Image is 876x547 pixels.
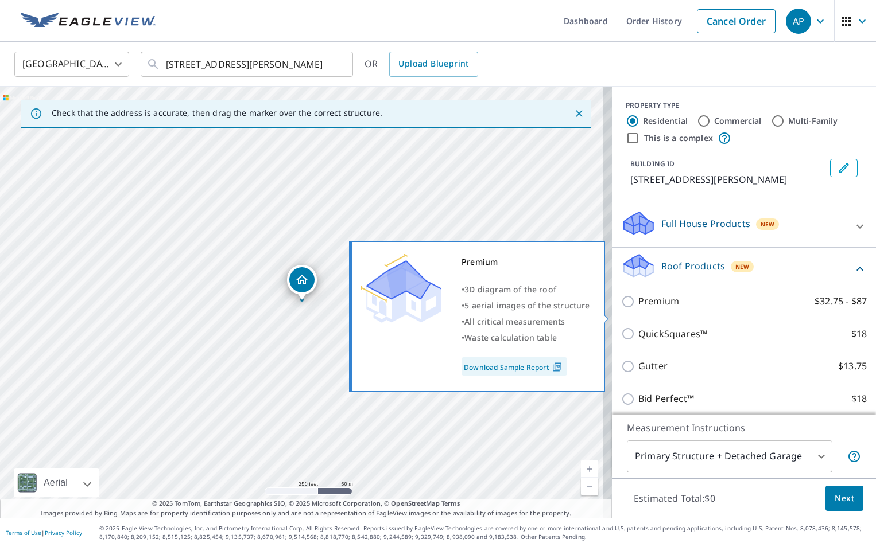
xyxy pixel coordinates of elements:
div: Roof ProductsNew [621,252,867,285]
span: All critical measurements [464,316,565,327]
span: New [761,220,775,229]
span: 5 aerial images of the structure [464,300,590,311]
label: This is a complex [644,132,713,144]
p: Check that the address is accurate, then drag the marker over the correct structure. [52,108,382,118]
p: Estimated Total: $0 [625,486,724,511]
p: QuickSquares™ [638,327,707,341]
p: Full House Products [661,217,750,230]
p: © 2025 Eagle View Technologies, Inc. and Pictometry International Corp. All Rights Reserved. Repo... [99,524,870,541]
a: Terms [441,499,460,507]
img: Pdf Icon [549,362,565,372]
div: [GEOGRAPHIC_DATA] [14,48,129,80]
div: Aerial [14,468,99,497]
a: Current Level 17, Zoom In [581,460,598,478]
button: Next [825,486,863,511]
span: New [735,262,750,271]
p: Premium [638,294,679,308]
a: OpenStreetMap [391,499,439,507]
label: Residential [643,115,688,127]
div: PROPERTY TYPE [626,100,862,111]
p: $32.75 - $87 [815,294,867,308]
div: • [462,282,590,298]
input: Search by address or latitude-longitude [166,48,330,80]
p: $13.75 [838,359,867,373]
div: • [462,298,590,314]
a: Upload Blueprint [389,52,478,77]
p: Bid Perfect™ [638,392,694,406]
a: Terms of Use [6,529,41,537]
div: Primary Structure + Detached Garage [627,440,832,472]
p: | [6,529,82,536]
span: Upload Blueprint [398,57,468,71]
a: Privacy Policy [45,529,82,537]
a: Download Sample Report [462,357,567,376]
span: © 2025 TomTom, Earthstar Geographics SIO, © 2025 Microsoft Corporation, © [152,499,460,509]
div: • [462,314,590,330]
div: Premium [462,254,590,270]
span: Next [835,491,854,506]
span: Your report will include the primary structure and a detached garage if one exists. [847,450,861,463]
p: [STREET_ADDRESS][PERSON_NAME] [630,173,825,186]
a: Current Level 17, Zoom Out [581,478,598,495]
span: Waste calculation table [464,332,557,343]
p: $18 [851,392,867,406]
div: Aerial [40,468,71,497]
div: • [462,330,590,346]
label: Commercial [714,115,762,127]
img: EV Logo [21,13,156,30]
a: Cancel Order [697,9,776,33]
p: Roof Products [661,259,725,273]
p: BUILDING ID [630,159,675,169]
button: Edit building 1 [830,159,858,177]
div: Full House ProductsNew [621,210,867,243]
div: Dropped pin, building 1, Residential property, 128 New Brighton Rd Saint Paul, MN 55112 [287,265,317,300]
button: Close [572,106,587,121]
p: Gutter [638,359,668,373]
p: Measurement Instructions [627,421,861,435]
p: $18 [851,327,867,341]
img: Premium [361,254,441,323]
div: OR [365,52,478,77]
span: 3D diagram of the roof [464,284,556,295]
div: AP [786,9,811,34]
label: Multi-Family [788,115,838,127]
